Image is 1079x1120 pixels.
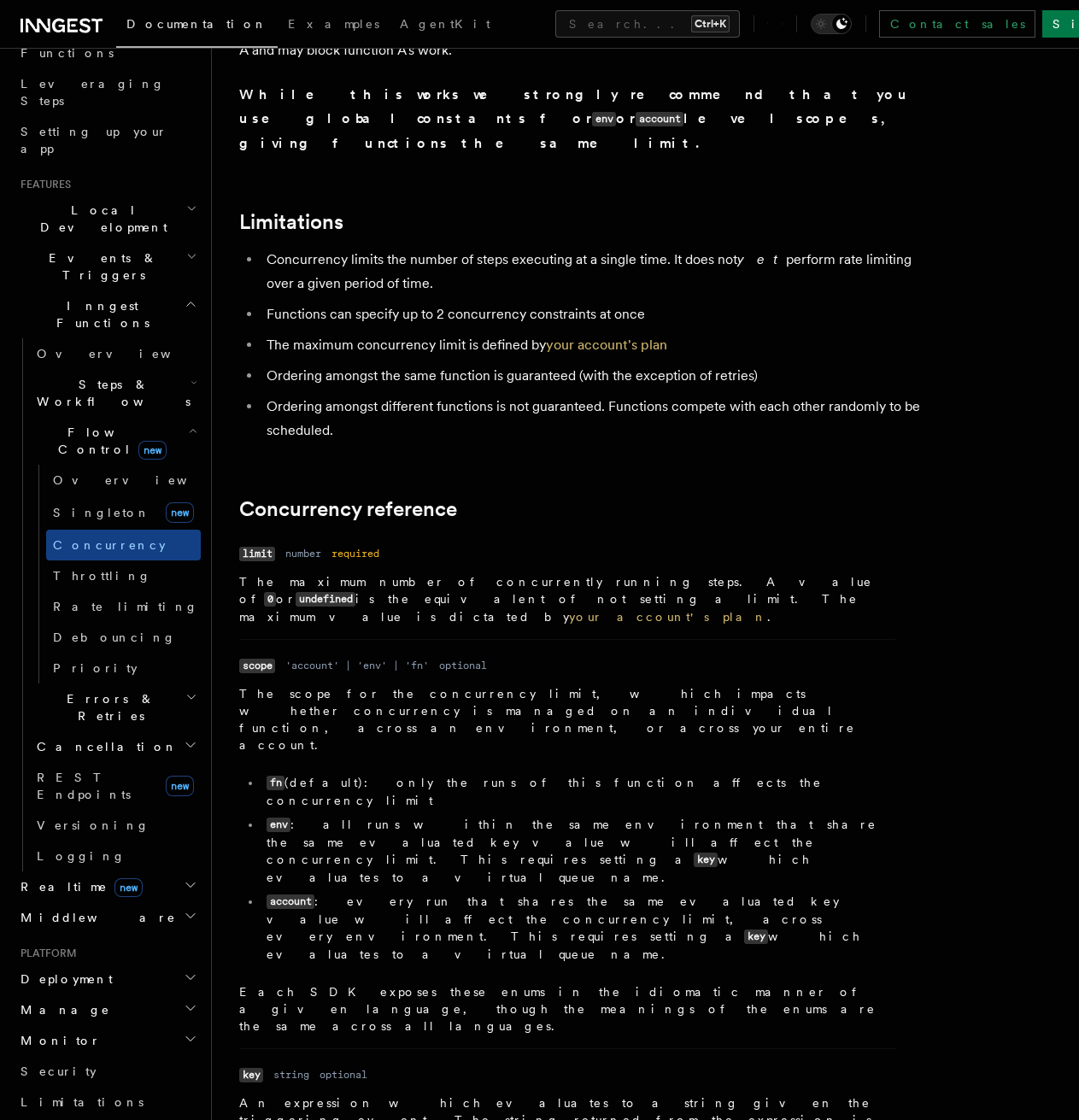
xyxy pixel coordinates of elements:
span: Priority [53,661,138,675]
dd: number [285,547,321,560]
a: Throttling [46,560,201,591]
span: Versioning [37,818,150,832]
code: key [694,853,718,867]
dd: string [273,1068,309,1082]
a: Overview [30,338,201,369]
li: (default): only the runs of this function affects the concurrency limit [261,774,895,809]
code: limit [239,547,275,561]
span: Errors & Retries [30,690,185,724]
a: Overview [46,465,201,495]
a: Examples [278,5,390,46]
a: Rate limiting [46,591,201,622]
a: your account's plan [546,337,667,353]
span: Features [14,178,71,191]
span: Debouncing [53,630,176,644]
a: Debouncing [46,622,201,653]
span: new [114,878,143,897]
li: Functions can specify up to 2 concurrency constraints at once [261,302,923,326]
span: Flow Control [30,424,188,458]
span: Security [21,1064,97,1078]
dd: optional [320,1068,367,1082]
a: Contact sales [879,10,1035,38]
code: key [239,1068,263,1082]
li: : all runs within the same environment that share the same evaluated key value will affect the co... [261,816,895,886]
li: Concurrency limits the number of steps executing at a single time. It does not perform rate limit... [261,248,923,296]
code: key [744,929,768,944]
button: Deployment [14,964,201,994]
a: your account's plan [569,610,767,624]
button: Toggle dark mode [811,14,852,34]
span: Cancellation [30,738,178,755]
button: Manage [14,994,201,1025]
button: Search...Ctrl+K [555,10,740,38]
span: Logging [37,849,126,863]
span: Concurrency [53,538,166,552]
code: env [267,818,290,832]
li: Ordering amongst the same function is guaranteed (with the exception of retries) [261,364,923,388]
li: Ordering amongst different functions is not guaranteed. Functions compete with each other randoml... [261,395,923,443]
button: Cancellation [30,731,201,762]
div: Flow Controlnew [30,465,201,683]
div: Inngest Functions [14,338,201,871]
a: Documentation [116,5,278,48]
button: Flow Controlnew [30,417,201,465]
dd: optional [439,659,487,672]
span: Throttling [53,569,151,583]
span: Overview [53,473,229,487]
code: 0 [264,592,276,607]
dd: 'account' | 'env' | 'fn' [285,659,429,672]
span: REST Endpoints [37,771,131,801]
code: account [636,112,683,126]
span: Deployment [14,970,113,988]
a: Limitations [239,210,343,234]
code: env [592,112,616,126]
a: AgentKit [390,5,501,46]
span: Steps & Workflows [30,376,191,410]
code: scope [239,659,275,673]
a: REST Endpointsnew [30,762,201,810]
a: Logging [30,841,201,871]
code: account [267,894,314,909]
span: Rate limiting [53,600,198,613]
a: Limitations [14,1087,201,1117]
span: Documentation [126,17,267,31]
span: Events & Triggers [14,249,186,284]
button: Inngest Functions [14,290,201,338]
span: AgentKit [400,17,490,31]
span: Inngest Functions [14,297,185,331]
span: Leveraging Steps [21,77,165,108]
li: The maximum concurrency limit is defined by [261,333,923,357]
button: Monitor [14,1025,201,1056]
span: Manage [14,1001,110,1018]
span: Examples [288,17,379,31]
span: Overview [37,347,213,361]
button: Steps & Workflows [30,369,201,417]
a: Security [14,1056,201,1087]
button: Errors & Retries [30,683,201,731]
button: Middleware [14,902,201,933]
p: The maximum number of concurrently running steps. A value of or is the equivalent of not setting ... [239,573,895,625]
em: yet [737,251,786,267]
p: The scope for the concurrency limit, which impacts whether concurrency is managed on an individua... [239,685,895,754]
span: Singleton [53,506,150,519]
span: Limitations [21,1095,144,1109]
dd: required [331,547,379,560]
button: Realtimenew [14,871,201,902]
a: Concurrency [46,530,201,560]
button: Local Development [14,195,201,243]
span: Setting up your app [21,125,167,155]
a: Priority [46,653,201,683]
li: : every run that shares the same evaluated key value will affect the concurrency limit, across ev... [261,893,895,963]
strong: While this works we strongly recommend that you use global constants for or level scopes, giving ... [239,86,911,151]
span: new [138,441,167,460]
a: Setting up your app [14,116,201,164]
code: undefined [296,592,355,607]
span: Local Development [14,202,186,236]
span: new [166,502,194,523]
span: Monitor [14,1032,101,1049]
span: Platform [14,947,77,960]
span: Middleware [14,909,176,926]
p: Each SDK exposes these enums in the idiomatic manner of a given language, though the meanings of ... [239,983,895,1035]
a: Singletonnew [46,495,201,530]
a: Leveraging Steps [14,68,201,116]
